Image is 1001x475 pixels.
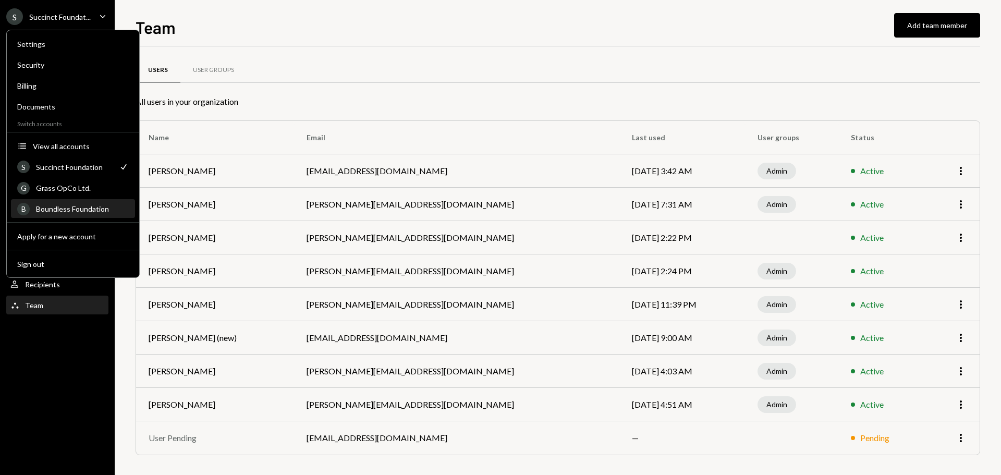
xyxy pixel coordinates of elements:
div: Users [148,66,168,75]
div: User Pending [149,432,282,444]
div: Active [860,265,884,277]
td: [DATE] 11:39 PM [619,288,745,321]
th: User groups [745,121,838,154]
div: Active [860,365,884,377]
div: Apply for a new account [17,232,129,241]
a: Users [136,57,180,83]
td: [DATE] 7:31 AM [619,188,745,221]
td: [DATE] 9:00 AM [619,321,745,355]
a: User Groups [180,57,247,83]
div: Settings [17,40,129,48]
td: [PERSON_NAME] [136,154,294,188]
div: Admin [758,363,796,380]
div: Admin [758,163,796,179]
a: Security [11,55,135,74]
h1: Team [136,17,176,38]
div: Succinct Foundat... [29,13,91,21]
td: — [619,421,745,455]
div: Admin [758,296,796,313]
div: Security [17,60,129,69]
div: Admin [758,330,796,346]
td: [PERSON_NAME] [136,288,294,321]
button: Add team member [894,13,980,38]
td: [PERSON_NAME][EMAIL_ADDRESS][DOMAIN_NAME] [294,221,619,254]
div: View all accounts [33,142,129,151]
td: [DATE] 2:22 PM [619,221,745,254]
div: Pending [860,432,889,444]
th: Last used [619,121,745,154]
td: [PERSON_NAME][EMAIL_ADDRESS][DOMAIN_NAME] [294,388,619,421]
div: All users in your organization [136,95,980,108]
div: Sign out [17,260,129,269]
div: Admin [758,396,796,413]
div: Admin [758,263,796,279]
div: Documents [17,102,129,111]
div: User Groups [193,66,234,75]
td: [DATE] 4:51 AM [619,388,745,421]
div: Admin [758,196,796,213]
td: [PERSON_NAME] [136,355,294,388]
div: G [17,182,30,194]
td: [PERSON_NAME] (new) [136,321,294,355]
td: [DATE] 2:24 PM [619,254,745,288]
div: Active [860,232,884,244]
div: Active [860,298,884,311]
td: [PERSON_NAME] [136,221,294,254]
td: [PERSON_NAME][EMAIL_ADDRESS][DOMAIN_NAME] [294,188,619,221]
td: [PERSON_NAME][EMAIL_ADDRESS][DOMAIN_NAME] [294,355,619,388]
div: S [6,8,23,25]
th: Email [294,121,619,154]
th: Status [838,121,927,154]
button: Sign out [11,255,135,274]
td: [PERSON_NAME] [136,188,294,221]
td: [EMAIL_ADDRESS][DOMAIN_NAME] [294,421,619,455]
a: Team [6,296,108,314]
th: Name [136,121,294,154]
td: [PERSON_NAME][EMAIL_ADDRESS][DOMAIN_NAME] [294,288,619,321]
a: BBoundless Foundation [11,199,135,218]
button: Apply for a new account [11,227,135,246]
div: Recipients [25,280,60,289]
div: Grass OpCo Ltd. [36,184,129,192]
a: Settings [11,34,135,53]
div: Boundless Foundation [36,204,129,213]
td: [EMAIL_ADDRESS][DOMAIN_NAME] [294,154,619,188]
div: Switch accounts [7,118,139,128]
a: Billing [11,76,135,95]
div: Succinct Foundation [36,163,112,172]
div: Team [25,301,43,310]
td: [PERSON_NAME] [136,388,294,421]
td: [PERSON_NAME][EMAIL_ADDRESS][DOMAIN_NAME] [294,254,619,288]
td: [DATE] 3:42 AM [619,154,745,188]
td: [DATE] 4:03 AM [619,355,745,388]
a: Recipients [6,275,108,294]
a: Documents [11,97,135,116]
div: Active [860,398,884,411]
div: Active [860,198,884,211]
td: [PERSON_NAME] [136,254,294,288]
div: Active [860,332,884,344]
td: [EMAIL_ADDRESS][DOMAIN_NAME] [294,321,619,355]
div: Active [860,165,884,177]
div: Billing [17,81,129,90]
div: B [17,203,30,215]
a: GGrass OpCo Ltd. [11,178,135,197]
button: View all accounts [11,137,135,156]
div: S [17,161,30,173]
